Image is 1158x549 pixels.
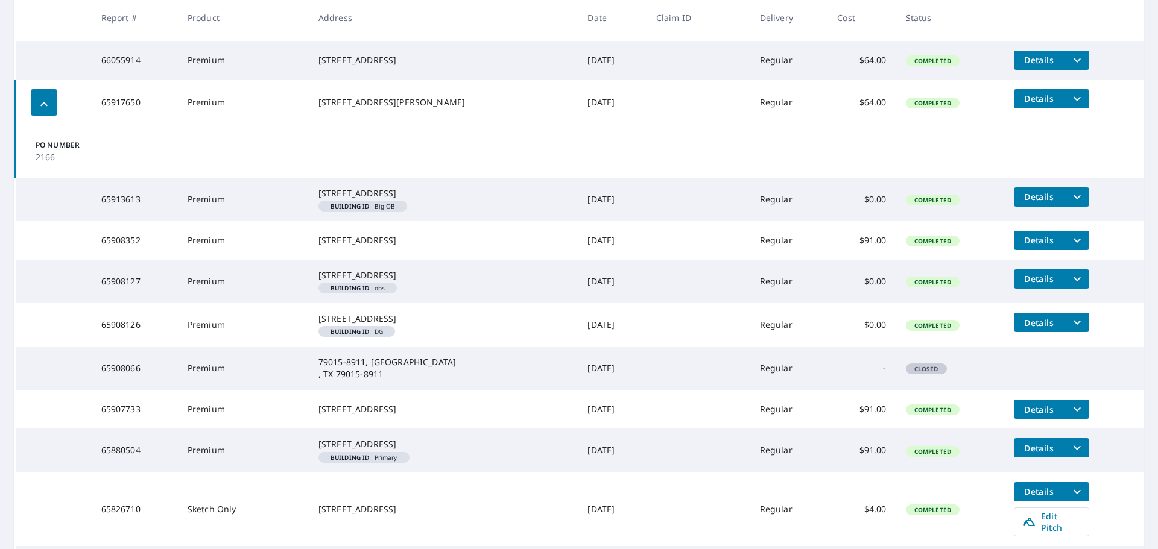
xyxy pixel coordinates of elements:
td: Premium [178,41,309,80]
div: 79015-8911, [GEOGRAPHIC_DATA] , TX 79015-8911 [318,356,569,380]
div: [STREET_ADDRESS] [318,187,569,199]
span: DG [323,328,390,334]
span: Details [1021,234,1057,246]
td: [DATE] [578,80,646,125]
td: Regular [750,260,828,303]
span: Details [1021,191,1057,202]
td: Premium [178,260,309,303]
button: detailsBtn-66055914 [1014,51,1065,70]
button: filesDropdownBtn-65908126 [1065,313,1089,332]
td: 65908352 [92,221,178,260]
span: Details [1021,54,1057,66]
span: Details [1021,486,1057,497]
td: [DATE] [578,260,646,303]
td: Regular [750,80,828,125]
td: [DATE] [578,472,646,546]
span: Completed [907,506,958,514]
td: 65913613 [92,178,178,221]
button: detailsBtn-65880504 [1014,438,1065,457]
td: 66055914 [92,41,178,80]
td: 65917650 [92,80,178,125]
span: Big OB [323,203,403,209]
td: Regular [750,472,828,546]
span: Details [1021,93,1057,104]
button: filesDropdownBtn-65913613 [1065,187,1089,207]
td: 65826710 [92,472,178,546]
button: detailsBtn-65917650 [1014,89,1065,108]
td: $91.00 [827,428,896,472]
td: [DATE] [578,41,646,80]
td: [DATE] [578,178,646,221]
td: $64.00 [827,80,896,125]
p: PO Number [36,140,108,151]
button: filesDropdownBtn-65907733 [1065,400,1089,419]
td: 65908127 [92,260,178,303]
span: Completed [907,99,958,107]
div: [STREET_ADDRESS] [318,313,569,325]
button: filesDropdownBtn-66055914 [1065,51,1089,70]
span: Completed [907,406,958,414]
td: Regular [750,303,828,347]
em: Building ID [331,203,370,209]
span: Details [1021,442,1057,454]
td: [DATE] [578,428,646,472]
span: Details [1021,273,1057,284]
p: 2166 [36,151,108,163]
button: filesDropdownBtn-65908352 [1065,231,1089,250]
td: Regular [750,390,828,428]
td: [DATE] [578,303,646,347]
td: Premium [178,428,309,472]
td: $91.00 [827,390,896,428]
button: detailsBtn-65913613 [1014,187,1065,207]
span: Completed [907,321,958,330]
span: Primary [323,454,405,460]
div: [STREET_ADDRESS] [318,438,569,450]
span: Details [1021,317,1057,328]
span: Completed [907,278,958,286]
td: Premium [178,178,309,221]
button: filesDropdownBtn-65908127 [1065,269,1089,289]
div: [STREET_ADDRESS] [318,503,569,515]
em: Building ID [331,285,370,291]
td: 65880504 [92,428,178,472]
span: Closed [907,365,946,373]
span: obs [323,285,392,291]
td: Sketch Only [178,472,309,546]
button: filesDropdownBtn-65826710 [1065,482,1089,501]
td: Premium [178,221,309,260]
button: filesDropdownBtn-65917650 [1065,89,1089,108]
td: Regular [750,347,828,390]
td: Premium [178,80,309,125]
td: Regular [750,221,828,260]
td: [DATE] [578,347,646,390]
td: $91.00 [827,221,896,260]
td: $0.00 [827,178,896,221]
button: filesDropdownBtn-65880504 [1065,438,1089,457]
span: Completed [907,57,958,65]
a: Edit Pitch [1014,507,1089,536]
button: detailsBtn-65907733 [1014,400,1065,419]
td: 65908066 [92,347,178,390]
em: Building ID [331,454,370,460]
button: detailsBtn-65908126 [1014,313,1065,332]
td: $0.00 [827,260,896,303]
td: Premium [178,390,309,428]
em: Building ID [331,328,370,334]
button: detailsBtn-65826710 [1014,482,1065,501]
span: Details [1021,404,1057,415]
td: 65907733 [92,390,178,428]
div: [STREET_ADDRESS] [318,269,569,281]
div: [STREET_ADDRESS] [318,54,569,66]
td: 65908126 [92,303,178,347]
td: $64.00 [827,41,896,80]
div: [STREET_ADDRESS][PERSON_NAME] [318,96,569,108]
td: Regular [750,41,828,80]
td: [DATE] [578,390,646,428]
td: $0.00 [827,303,896,347]
span: Completed [907,196,958,204]
button: detailsBtn-65908352 [1014,231,1065,250]
span: Completed [907,237,958,245]
td: Regular [750,178,828,221]
span: Completed [907,447,958,456]
td: [DATE] [578,221,646,260]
